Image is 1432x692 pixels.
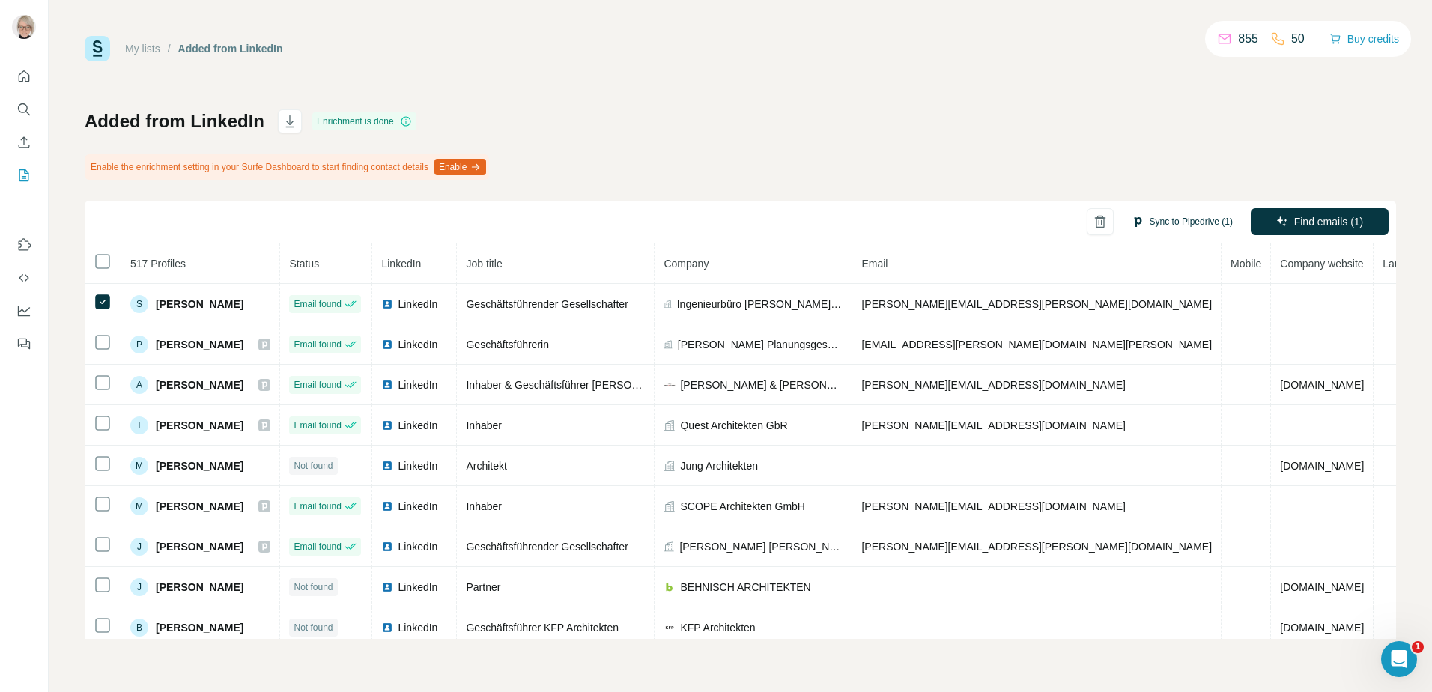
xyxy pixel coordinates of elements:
span: 1 [1412,641,1424,653]
span: Geschäftsführender Gesellschafter [466,541,628,553]
span: Mobile [1231,258,1261,270]
img: LinkedIn logo [381,581,393,593]
button: Enable [434,159,486,175]
button: Find emails (1) [1251,208,1389,235]
span: [DOMAIN_NAME] [1280,379,1364,391]
span: LinkedIn [398,580,437,595]
div: J [130,538,148,556]
span: [PERSON_NAME] [156,499,243,514]
span: LinkedIn [398,337,437,352]
span: Company [664,258,709,270]
div: T [130,416,148,434]
span: [PERSON_NAME] [156,620,243,635]
span: LinkedIn [398,539,437,554]
span: Landline [1383,258,1422,270]
span: [PERSON_NAME] [156,580,243,595]
span: Inhaber & Geschäftsführer [PERSON_NAME] & [PERSON_NAME] [GEOGRAPHIC_DATA] [466,379,889,391]
span: Job title [466,258,502,270]
span: Email found [294,419,341,432]
button: Feedback [12,330,36,357]
span: [PERSON_NAME] [156,418,243,433]
div: S [130,295,148,313]
span: Email [861,258,888,270]
div: Enrichment is done [312,112,416,130]
span: Not found [294,580,333,594]
img: company-logo [664,622,676,634]
span: [PERSON_NAME][EMAIL_ADDRESS][PERSON_NAME][DOMAIN_NAME] [861,298,1212,310]
span: [DOMAIN_NAME] [1280,460,1364,472]
span: LinkedIn [398,377,437,392]
span: [PERSON_NAME][EMAIL_ADDRESS][DOMAIN_NAME] [861,500,1125,512]
div: Added from LinkedIn [178,41,283,56]
img: company-logo [664,379,676,391]
span: KFP Architekten [680,620,755,635]
span: Partner [466,581,500,593]
div: B [130,619,148,637]
button: Use Surfe API [12,264,36,291]
span: [PERSON_NAME] [156,377,243,392]
span: Geschäftsführer KFP Architekten [466,622,619,634]
span: Architekt [466,460,506,472]
span: Inhaber [466,500,501,512]
img: Surfe Logo [85,36,110,61]
span: [PERSON_NAME] Planungsgesellschaft mbH [678,337,843,352]
img: LinkedIn logo [381,500,393,512]
span: Not found [294,621,333,634]
span: LinkedIn [381,258,421,270]
span: Geschäftsführender Gesellschafter [466,298,628,310]
span: Jung Architekten [680,458,758,473]
button: Quick start [12,63,36,90]
span: Status [289,258,319,270]
img: LinkedIn logo [381,622,393,634]
span: LinkedIn [398,297,437,312]
img: LinkedIn logo [381,339,393,350]
span: LinkedIn [398,620,437,635]
span: [PERSON_NAME] [156,297,243,312]
div: M [130,457,148,475]
li: / [168,41,171,56]
span: Email found [294,378,341,392]
span: 517 Profiles [130,258,186,270]
span: Not found [294,459,333,473]
div: J [130,578,148,596]
span: [PERSON_NAME][EMAIL_ADDRESS][DOMAIN_NAME] [861,419,1125,431]
span: Inhaber [466,419,501,431]
img: company-logo [664,581,676,593]
span: [PERSON_NAME][EMAIL_ADDRESS][DOMAIN_NAME] [861,379,1125,391]
span: LinkedIn [398,418,437,433]
span: [PERSON_NAME] & [PERSON_NAME] [680,377,843,392]
div: A [130,376,148,394]
span: SCOPE Architekten GmbH [680,499,805,514]
span: BEHNISCH ARCHITEKTEN [680,580,810,595]
a: My lists [125,43,160,55]
span: [PERSON_NAME] [PERSON_NAME] [679,539,843,554]
img: LinkedIn logo [381,379,393,391]
span: Email found [294,338,341,351]
button: Search [12,96,36,123]
button: Enrich CSV [12,129,36,156]
p: 50 [1291,30,1305,48]
span: Email found [294,297,341,311]
span: [EMAIL_ADDRESS][PERSON_NAME][DOMAIN_NAME][PERSON_NAME] [861,339,1212,350]
span: Email found [294,500,341,513]
span: LinkedIn [398,458,437,473]
span: Find emails (1) [1294,214,1364,229]
img: LinkedIn logo [381,419,393,431]
img: LinkedIn logo [381,460,393,472]
button: Buy credits [1329,28,1399,49]
span: [PERSON_NAME] [156,458,243,473]
span: Ingenieurbüro [PERSON_NAME] und Partner mbB [677,297,843,312]
span: Quest Architekten GbR [680,418,787,433]
span: Company website [1280,258,1363,270]
button: Use Surfe on LinkedIn [12,231,36,258]
h1: Added from LinkedIn [85,109,264,133]
button: Sync to Pipedrive (1) [1121,210,1243,233]
button: My lists [12,162,36,189]
img: LinkedIn logo [381,541,393,553]
span: Email found [294,540,341,553]
div: P [130,336,148,353]
span: [PERSON_NAME][EMAIL_ADDRESS][PERSON_NAME][DOMAIN_NAME] [861,541,1212,553]
img: LinkedIn logo [381,298,393,310]
iframe: Intercom live chat [1381,641,1417,677]
button: Dashboard [12,297,36,324]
